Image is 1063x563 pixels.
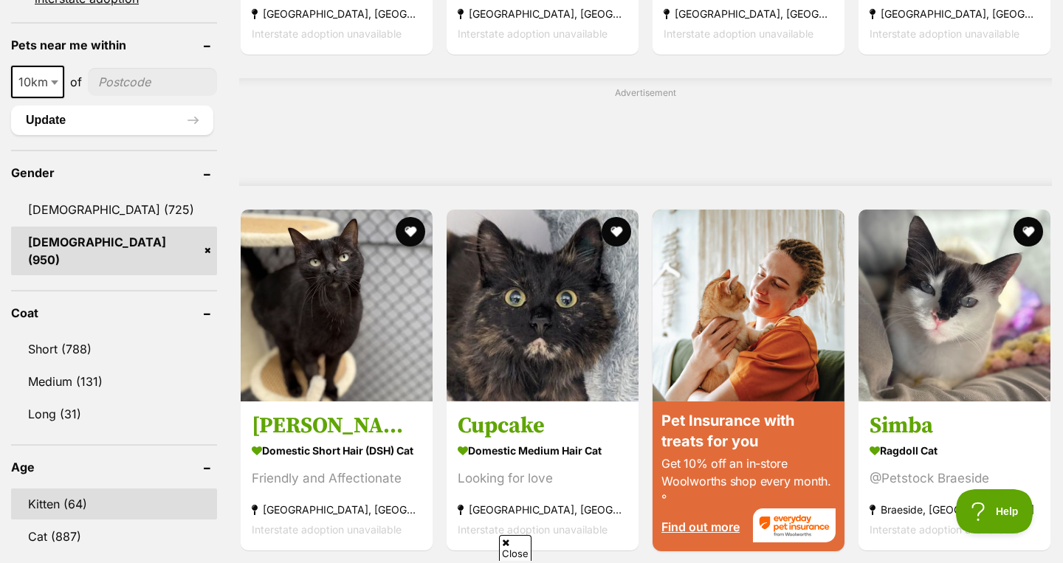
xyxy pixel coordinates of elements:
[70,73,82,91] span: of
[870,500,1039,520] strong: Braeside, [GEOGRAPHIC_DATA]
[11,366,217,397] a: Medium (131)
[11,521,217,552] a: Cat (887)
[241,210,433,401] img: Hazel - Domestic Short Hair (DSH) Cat
[252,412,422,441] h3: [PERSON_NAME]
[11,306,217,320] header: Coat
[458,4,627,24] strong: [GEOGRAPHIC_DATA], [GEOGRAPHIC_DATA]
[252,469,422,489] div: Friendly and Affectionate
[11,398,217,429] a: Long (31)
[252,500,422,520] strong: [GEOGRAPHIC_DATA], [GEOGRAPHIC_DATA]
[252,27,402,40] span: Interstate adoption unavailable
[458,524,608,536] span: Interstate adoption unavailable
[458,469,627,489] div: Looking for love
[458,500,627,520] strong: [GEOGRAPHIC_DATA], [GEOGRAPHIC_DATA]
[859,210,1050,401] img: Simba - Ragdoll Cat
[239,78,1052,186] div: Advertisement
[870,4,1039,24] strong: [GEOGRAPHIC_DATA], [GEOGRAPHIC_DATA]
[956,489,1033,533] iframe: Help Scout Beacon - Open
[11,488,217,519] a: Kitten (64)
[870,27,1019,40] span: Interstate adoption unavailable
[396,217,425,246] button: favourite
[499,535,531,561] span: Close
[11,194,217,225] a: [DEMOGRAPHIC_DATA] (725)
[11,106,213,135] button: Update
[241,401,433,551] a: [PERSON_NAME] Domestic Short Hair (DSH) Cat Friendly and Affectionate [GEOGRAPHIC_DATA], [GEOGRAP...
[447,210,639,401] img: Cupcake - Domestic Medium Hair Cat
[11,460,217,474] header: Age
[252,441,422,462] strong: Domestic Short Hair (DSH) Cat
[458,412,627,441] h3: Cupcake
[859,401,1050,551] a: Simba Ragdoll Cat @Petstock Braeside Braeside, [GEOGRAPHIC_DATA] Interstate adoption unavailable
[11,227,217,275] a: [DEMOGRAPHIC_DATA] (950)
[11,66,64,98] span: 10km
[13,72,63,92] span: 10km
[664,4,833,24] strong: [GEOGRAPHIC_DATA], [GEOGRAPHIC_DATA]
[870,469,1039,489] div: @Petstock Braeside
[870,412,1039,441] h3: Simba
[1014,217,1043,246] button: favourite
[664,27,813,40] span: Interstate adoption unavailable
[458,441,627,462] strong: Domestic Medium Hair Cat
[11,334,217,365] a: Short (788)
[11,166,217,179] header: Gender
[252,524,402,536] span: Interstate adoption unavailable
[88,68,217,96] input: postcode
[447,401,639,551] a: Cupcake Domestic Medium Hair Cat Looking for love [GEOGRAPHIC_DATA], [GEOGRAPHIC_DATA] Interstate...
[252,4,422,24] strong: [GEOGRAPHIC_DATA], [GEOGRAPHIC_DATA]
[870,524,1019,536] span: Interstate adoption unavailable
[602,217,631,246] button: favourite
[458,27,608,40] span: Interstate adoption unavailable
[11,38,217,52] header: Pets near me within
[870,441,1039,462] strong: Ragdoll Cat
